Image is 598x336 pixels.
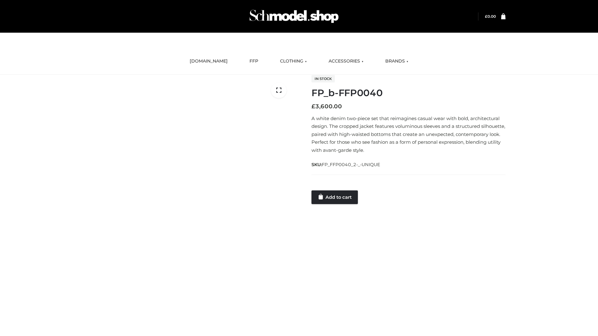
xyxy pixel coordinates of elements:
img: Schmodel Admin 964 [247,4,341,29]
span: FP_FFP0040_2-_-UNIQUE [322,162,380,167]
a: £0.00 [485,14,496,19]
span: In stock [311,75,335,82]
a: [DOMAIN_NAME] [185,54,232,68]
span: £ [485,14,487,19]
span: £ [311,103,315,110]
h1: FP_b-FFP0040 [311,87,505,99]
a: FFP [245,54,263,68]
bdi: 0.00 [485,14,496,19]
a: Add to cart [311,190,358,204]
a: ACCESSORIES [324,54,368,68]
p: A white denim two-piece set that reimagines casual wear with bold, architectural design. The crop... [311,114,505,154]
span: SKU: [311,161,381,168]
a: BRANDS [381,54,413,68]
a: CLOTHING [275,54,311,68]
bdi: 3,600.00 [311,103,342,110]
